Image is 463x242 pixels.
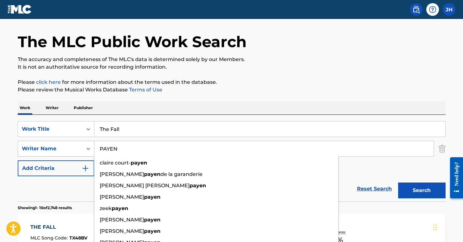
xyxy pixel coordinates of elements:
img: MLC Logo [8,5,32,14]
span: [PERSON_NAME] [PERSON_NAME] [100,183,190,189]
p: Please review the Musical Works Database [18,86,446,94]
span: claire court- [100,160,131,166]
span: [PERSON_NAME] [100,194,144,200]
h1: The MLC Public Work Search [18,32,247,51]
span: de la garanderie [160,171,203,177]
strong: payen [144,194,160,200]
img: Delete Criterion [439,141,446,157]
strong: payen [112,205,128,211]
p: Please for more information about the terms used in the database. [18,78,446,86]
button: Search [398,183,446,198]
img: search [412,6,420,13]
iframe: Chat Widget [431,212,463,242]
div: User Menu [443,3,455,16]
a: Public Search [410,3,422,16]
span: TX48BV [69,235,87,241]
span: [PERSON_NAME] [100,217,144,223]
span: zeek [100,205,112,211]
div: Work Title [22,125,79,133]
span: [PERSON_NAME] [100,228,144,234]
strong: payen [190,183,206,189]
div: THE FALL [30,223,87,231]
button: Add Criteria [18,160,94,176]
p: Writer [44,101,60,115]
p: The accuracy and completeness of The MLC's data is determined solely by our Members. [18,56,446,63]
div: Drag [433,218,437,237]
form: Search Form [18,121,446,202]
p: Work [18,101,32,115]
strong: payen [144,228,160,234]
div: Writer Name [22,145,79,152]
a: Terms of Use [128,87,162,93]
iframe: Resource Center [445,152,463,204]
img: 9d2ae6d4665cec9f34b9.svg [82,164,89,172]
div: Help [426,3,439,16]
p: It is not an authoritative source for recording information. [18,63,446,71]
strong: payen [131,160,147,166]
strong: payen [144,217,160,223]
a: click here [36,79,61,85]
span: [PERSON_NAME] [100,171,144,177]
span: MLC Song Code : [30,235,69,241]
img: help [429,6,436,13]
a: Reset Search [354,182,395,196]
p: Publisher [72,101,95,115]
strong: payen [144,171,160,177]
p: Showing 1 - 10 of 2,748 results [18,205,72,211]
